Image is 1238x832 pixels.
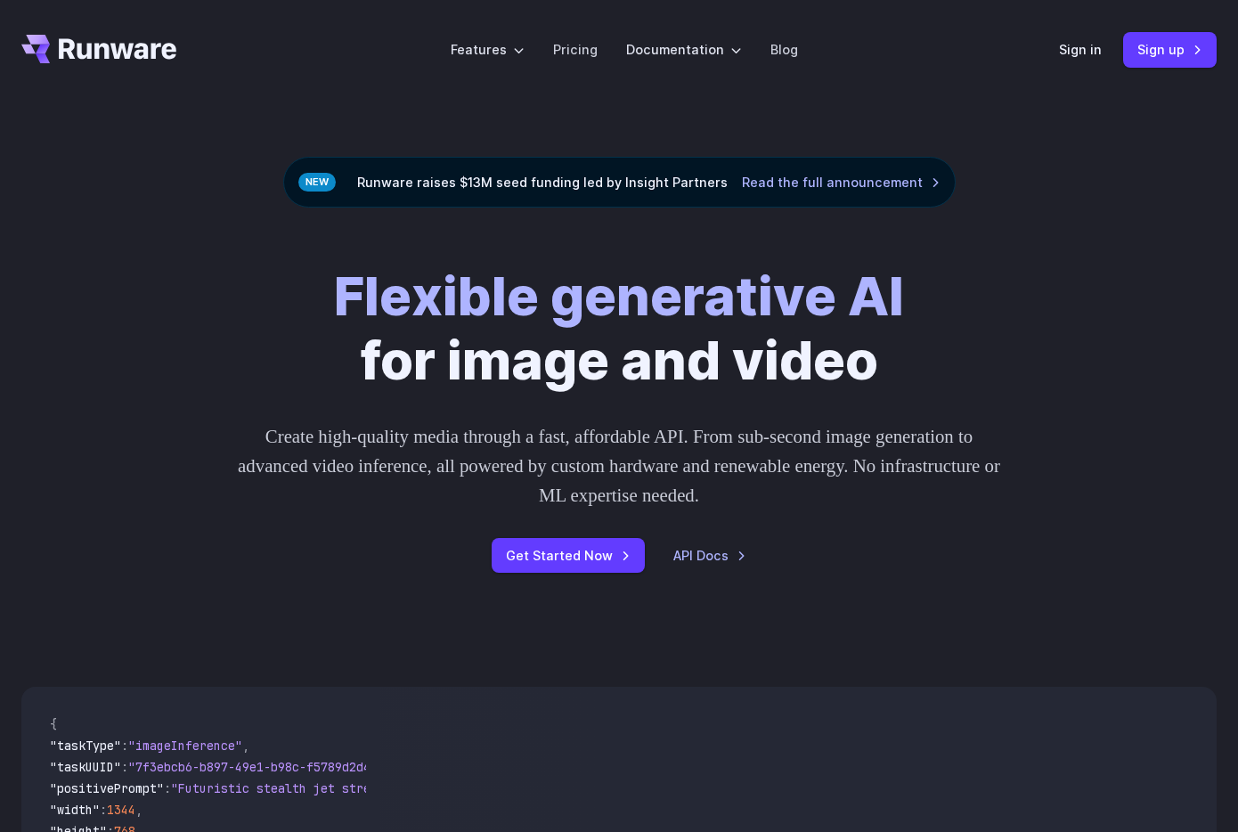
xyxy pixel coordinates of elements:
a: API Docs [673,545,746,566]
p: Create high-quality media through a fast, affordable API. From sub-second image generation to adv... [237,421,1002,510]
span: , [135,802,143,818]
span: : [121,738,128,754]
a: Sign up [1123,32,1217,67]
span: "imageInference" [128,738,242,754]
strong: Flexible generative AI [334,264,904,328]
a: Pricing [553,39,598,60]
label: Features [451,39,525,60]
h1: for image and video [334,265,904,393]
span: { [50,716,57,732]
span: 1344 [107,802,135,818]
a: Go to / [21,35,176,63]
span: : [121,759,128,775]
span: "positivePrompt" [50,780,164,796]
span: "7f3ebcb6-b897-49e1-b98c-f5789d2d40d7" [128,759,399,775]
a: Get Started Now [492,538,645,573]
a: Blog [770,39,798,60]
span: "taskType" [50,738,121,754]
span: : [164,780,171,796]
span: , [242,738,249,754]
span: : [100,802,107,818]
span: "width" [50,802,100,818]
span: "taskUUID" [50,759,121,775]
span: "Futuristic stealth jet streaking through a neon-lit cityscape with glowing purple exhaust" [171,780,819,796]
div: Runware raises $13M seed funding led by Insight Partners [283,157,956,208]
label: Documentation [626,39,742,60]
a: Sign in [1059,39,1102,60]
a: Read the full announcement [742,172,941,192]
